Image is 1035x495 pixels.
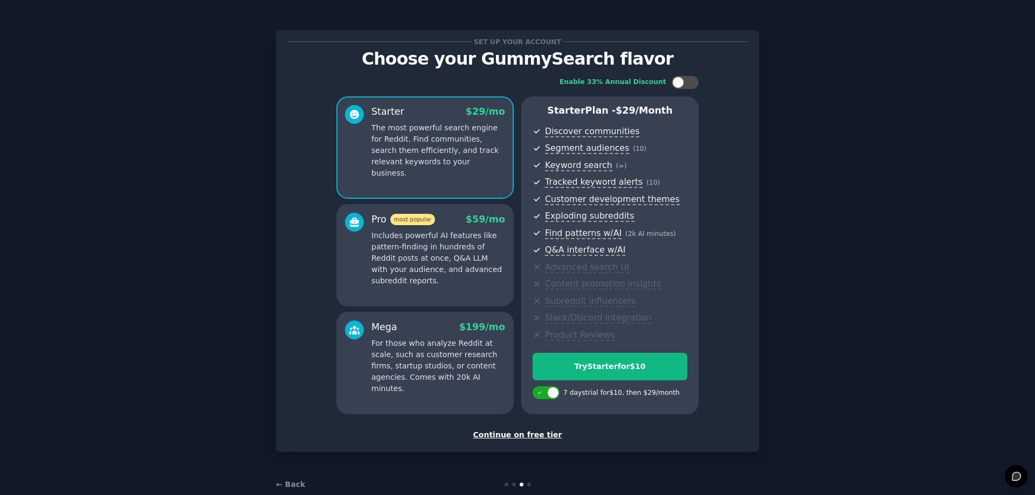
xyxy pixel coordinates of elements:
[371,230,505,287] p: Includes powerful AI features like pattern-finding in hundreds of Reddit posts at once, Q&A LLM w...
[625,230,676,238] span: ( 2k AI minutes )
[633,145,646,152] span: ( 10 )
[371,122,505,179] p: The most powerful search engine for Reddit. Find communities, search them efficiently, and track ...
[371,320,397,334] div: Mega
[616,105,673,116] span: $ 29 /month
[276,480,305,489] a: ← Back
[545,296,636,307] span: Subreddit influencers
[545,160,612,171] span: Keyword search
[545,330,615,341] span: Product Reviews
[545,312,652,324] span: Slack/Discord integration
[545,278,661,290] span: Content promotion insights
[545,177,643,188] span: Tracked keyword alerts
[545,228,622,239] span: Find patterns w/AI
[472,36,563,47] span: Set up your account
[371,105,404,118] div: Starter
[545,211,634,222] span: Exploding subreddits
[563,388,680,398] div: 7 days trial for $10 , then $ 29 /month
[390,214,436,225] span: most popular
[646,179,660,186] span: ( 10 )
[459,322,505,332] span: $ 199 /mo
[545,143,629,154] span: Segment audiences
[371,338,505,394] p: For those who analyze Reddit at scale, such as customer research firms, startup studios, or conte...
[466,106,505,117] span: $ 29 /mo
[533,361,687,372] div: Try Starter for $10
[533,104,687,117] p: Starter Plan -
[545,262,629,273] span: Advanced search UI
[560,78,666,87] div: Enable 33% Annual Discount
[533,353,687,380] button: TryStarterfor$10
[545,194,680,205] span: Customer development themes
[287,50,748,68] p: Choose your GummySearch flavor
[545,245,625,256] span: Q&A interface w/AI
[616,162,627,170] span: ( ∞ )
[466,214,505,225] span: $ 59 /mo
[545,126,639,137] span: Discover communities
[371,213,435,226] div: Pro
[287,429,748,441] div: Continue on free tier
